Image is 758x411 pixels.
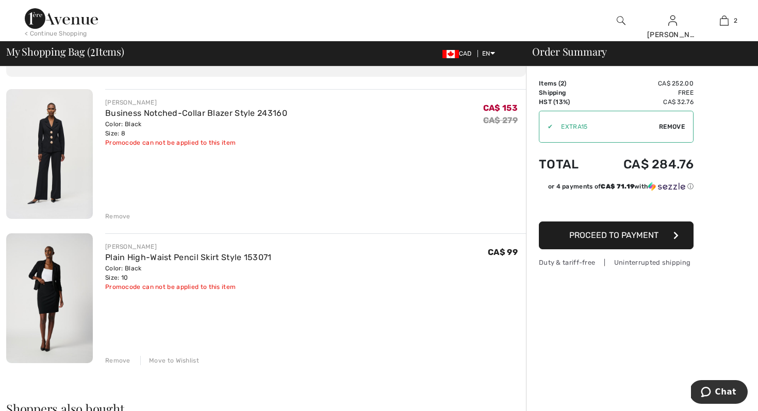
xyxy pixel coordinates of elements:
[90,44,95,57] span: 2
[105,252,272,262] a: Plain High-Waist Pencil Skirt Style 153071
[734,16,737,25] span: 2
[595,79,694,88] td: CA$ 252.00
[140,356,199,365] div: Move to Wishlist
[691,380,748,406] iframe: Opens a widget where you can chat to one of our agents
[25,8,98,29] img: 1ère Avenue
[105,356,130,365] div: Remove
[442,50,476,57] span: CAD
[520,46,752,57] div: Order Summary
[647,29,698,40] div: [PERSON_NAME]
[595,97,694,107] td: CA$ 32.76
[595,88,694,97] td: Free
[483,115,518,125] s: CA$ 279
[539,182,694,195] div: or 4 payments ofCA$ 71.19withSezzle Click to learn more about Sezzle
[539,122,553,131] div: ✔
[699,14,749,27] a: 2
[6,233,93,363] img: Plain High-Waist Pencil Skirt Style 153071
[483,103,518,113] span: CA$ 153
[601,183,634,190] span: CA$ 71.19
[539,258,694,267] div: Duty & tariff-free | Uninterrupted shipping
[105,108,287,118] a: Business Notched-Collar Blazer Style 243160
[105,138,287,147] div: Promocode can not be applied to this item
[720,14,729,27] img: My Bag
[668,15,677,25] a: Sign In
[668,14,677,27] img: My Info
[659,122,685,131] span: Remove
[105,119,287,138] div: Color: Black Size: 8
[105,98,287,107] div: [PERSON_NAME]
[105,282,272,292] div: Promocode can not be applied to this item
[442,50,459,58] img: Canadian Dollar
[548,182,694,191] div: or 4 payments of with
[482,50,495,57] span: EN
[6,46,124,57] span: My Shopping Bag ( Items)
[561,80,564,87] span: 2
[539,195,694,218] iframe: PayPal-paypal
[6,89,93,219] img: Business Notched-Collar Blazer Style 243160
[569,230,658,240] span: Proceed to Payment
[617,14,625,27] img: search the website
[539,79,595,88] td: Items ( )
[648,182,685,191] img: Sezzle
[105,242,272,251] div: [PERSON_NAME]
[539,88,595,97] td: Shipping
[488,247,518,257] span: CA$ 99
[539,147,595,182] td: Total
[553,111,659,142] input: Promo code
[539,221,694,249] button: Proceed to Payment
[25,29,87,38] div: < Continue Shopping
[105,212,130,221] div: Remove
[105,264,272,282] div: Color: Black Size: 10
[595,147,694,182] td: CA$ 284.76
[539,97,595,107] td: HST (13%)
